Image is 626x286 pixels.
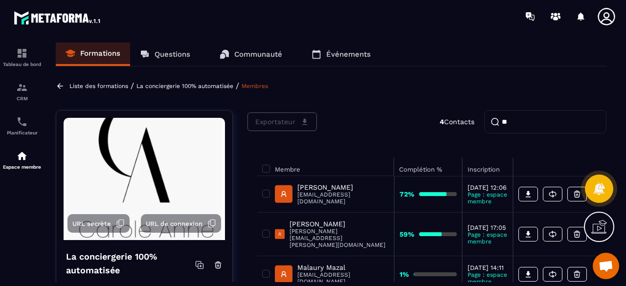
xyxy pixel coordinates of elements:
p: Page : espace membre [468,191,508,205]
a: La conciergerie 100% automatisée [136,83,233,89]
img: automations [16,150,28,162]
img: scheduler [16,116,28,128]
strong: 72% [400,190,414,198]
p: [PERSON_NAME] [297,183,389,191]
button: URL de connexion [141,214,221,233]
p: [EMAIL_ADDRESS][DOMAIN_NAME] [297,191,389,205]
a: schedulerschedulerPlanificateur [2,109,42,143]
h4: La conciergerie 100% automatisée [66,250,195,277]
strong: 4 [440,118,444,126]
a: Communauté [210,43,292,66]
a: automationsautomationsEspace membre [2,143,42,177]
th: Membre [257,158,394,176]
img: formation [16,82,28,93]
strong: 1% [400,270,409,278]
span: / [236,81,239,90]
span: URL de connexion [146,220,202,227]
p: [DATE] 14:11 [468,264,508,271]
p: [PERSON_NAME] [290,220,389,228]
a: formationformationTableau de bord [2,40,42,74]
p: Tableau de bord [2,62,42,67]
p: Événements [326,50,371,59]
button: URL secrète [67,214,130,233]
a: Événements [302,43,380,66]
th: Complétion % [394,158,462,176]
a: [PERSON_NAME][PERSON_NAME][EMAIL_ADDRESS][PERSON_NAME][DOMAIN_NAME] [275,220,389,248]
a: Formations [56,43,130,66]
p: Page : espace membre [468,271,508,285]
p: [DATE] 17:05 [468,224,508,231]
img: background [64,118,225,240]
p: Formations [80,49,120,58]
p: Malaury Mazal [297,264,389,271]
a: Membres [242,83,268,89]
a: Liste des formations [69,83,128,89]
img: logo [14,9,102,26]
a: Malaury Mazal[EMAIL_ADDRESS][DOMAIN_NAME] [275,264,389,285]
a: Questions [130,43,200,66]
p: Espace membre [2,164,42,170]
a: Ouvrir le chat [593,253,619,279]
p: [EMAIL_ADDRESS][DOMAIN_NAME] [297,271,389,285]
p: [PERSON_NAME][EMAIL_ADDRESS][PERSON_NAME][DOMAIN_NAME] [290,228,389,248]
a: formationformationCRM [2,74,42,109]
a: [PERSON_NAME][EMAIL_ADDRESS][DOMAIN_NAME] [275,183,389,205]
span: URL secrète [72,220,111,227]
p: Contacts [440,118,474,126]
p: Planificateur [2,130,42,135]
img: formation [16,47,28,59]
p: CRM [2,96,42,101]
p: Page : espace membre [468,231,508,245]
p: Questions [155,50,190,59]
span: / [131,81,134,90]
p: Communauté [234,50,282,59]
th: Inscription [462,158,513,176]
strong: 59% [400,230,414,238]
p: [DATE] 12:06 [468,184,508,191]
